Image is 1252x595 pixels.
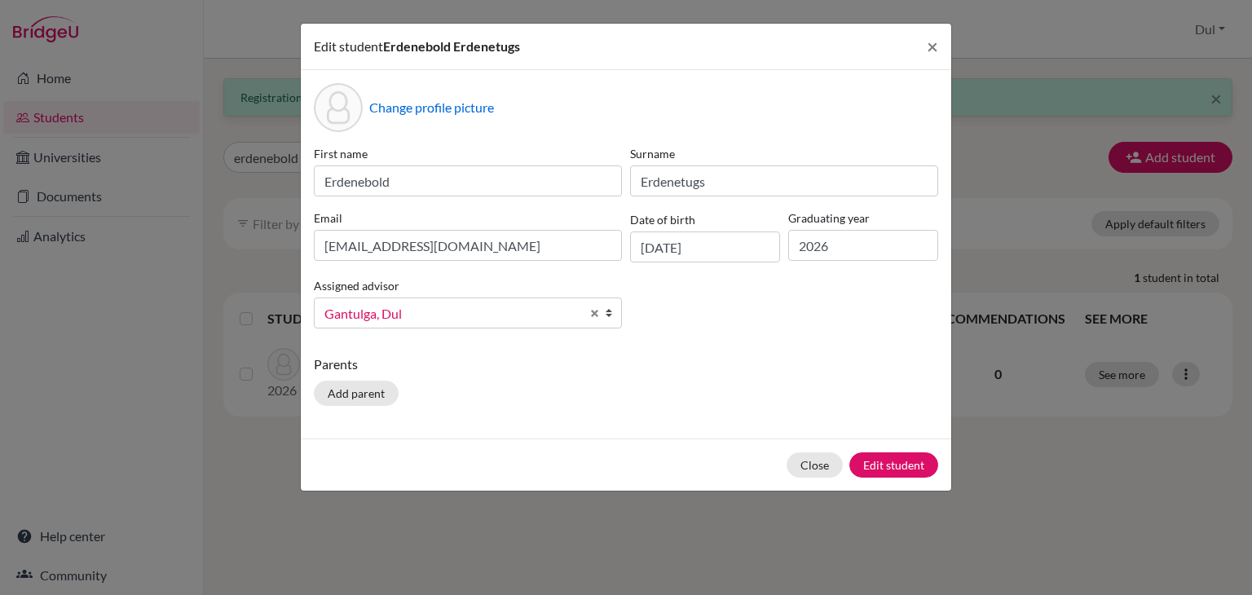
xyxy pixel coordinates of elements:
input: dd/mm/yyyy [630,231,780,262]
span: Gantulga, Dul [324,303,580,324]
span: Erdenebold Erdenetugs [383,38,520,54]
div: Profile picture [314,83,363,132]
label: Email [314,209,622,227]
button: Close [914,24,951,69]
label: Date of birth [630,211,695,228]
label: Graduating year [788,209,938,227]
label: First name [314,145,622,162]
label: Assigned advisor [314,277,399,294]
span: × [927,34,938,58]
label: Surname [630,145,938,162]
span: Edit student [314,38,383,54]
button: Close [787,452,843,478]
button: Add parent [314,381,399,406]
p: Parents [314,355,938,374]
button: Edit student [849,452,938,478]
